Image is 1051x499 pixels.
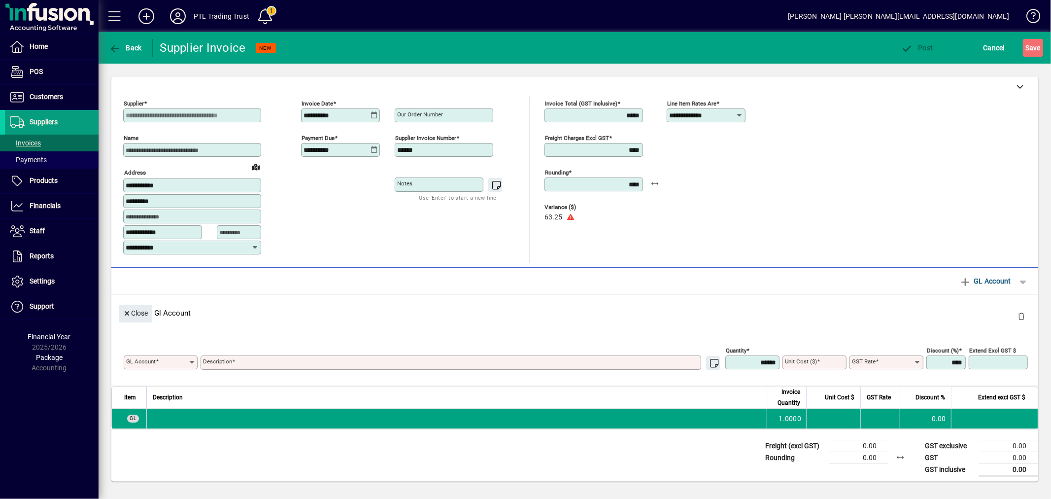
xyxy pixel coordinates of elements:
[260,45,272,51] span: NEW
[545,135,609,142] mat-label: Freight charges excl GST
[545,169,569,176] mat-label: Rounding
[30,68,43,75] span: POS
[395,135,456,142] mat-label: Supplier invoice number
[760,452,829,463] td: Rounding
[419,192,497,203] mat-hint: Use 'Enter' to start a new line
[302,100,333,107] mat-label: Invoice date
[544,204,604,211] span: Variance ($)
[920,463,979,476] td: GST inclusive
[5,35,99,59] a: Home
[773,387,800,408] span: Invoice Quantity
[915,392,945,403] span: Discount %
[397,180,412,187] mat-label: Notes
[203,358,232,365] mat-label: Description
[131,7,162,25] button: Add
[900,409,951,428] td: 0.00
[5,169,99,193] a: Products
[30,177,58,184] span: Products
[726,347,746,354] mat-label: Quantity
[5,151,99,168] a: Payments
[124,135,138,142] mat-label: Name
[852,358,876,365] mat-label: GST rate
[829,452,888,463] td: 0.00
[36,354,63,361] span: Package
[119,305,152,322] button: Close
[978,392,1025,403] span: Extend excl GST $
[111,295,1038,331] div: Gl Account
[99,39,153,57] app-page-header-button: Back
[1019,2,1039,34] a: Knowledge Base
[248,159,264,175] a: View on map
[544,214,562,221] span: 63.25
[302,135,335,142] mat-label: Payment due
[5,294,99,319] a: Support
[124,392,136,403] span: Item
[969,347,1016,354] mat-label: Extend excl GST $
[130,416,136,421] span: GL
[667,100,716,107] mat-label: Line item rates are
[1025,44,1029,52] span: S
[126,358,156,365] mat-label: GL Account
[30,202,61,210] span: Financials
[5,244,99,269] a: Reports
[5,85,99,109] a: Customers
[30,42,48,50] span: Home
[788,8,1009,24] div: [PERSON_NAME] [PERSON_NAME][EMAIL_ADDRESS][DOMAIN_NAME]
[5,60,99,84] a: POS
[30,93,63,101] span: Customers
[10,139,41,147] span: Invoices
[397,111,443,118] mat-label: Our order number
[785,358,817,365] mat-label: Unit Cost ($)
[545,100,617,107] mat-label: Invoice Total (GST inclusive)
[124,100,144,107] mat-label: Supplier
[30,227,45,235] span: Staff
[1023,39,1043,57] button: Save
[153,392,183,403] span: Description
[30,277,55,285] span: Settings
[899,39,936,57] button: Post
[981,39,1008,57] button: Cancel
[106,39,144,57] button: Back
[160,40,246,56] div: Supplier Invoice
[918,44,923,52] span: P
[5,269,99,294] a: Settings
[767,409,806,428] td: 1.0000
[920,440,979,452] td: GST exclusive
[5,194,99,218] a: Financials
[983,40,1005,56] span: Cancel
[162,7,194,25] button: Profile
[1025,40,1041,56] span: ave
[194,8,249,24] div: PTL Trading Trust
[109,44,142,52] span: Back
[1010,305,1033,328] button: Delete
[979,463,1038,476] td: 0.00
[825,392,854,403] span: Unit Cost $
[1010,312,1033,321] app-page-header-button: Delete
[5,135,99,151] a: Invoices
[116,308,155,317] app-page-header-button: Close
[901,44,933,52] span: ost
[979,452,1038,463] td: 0.00
[829,440,888,452] td: 0.00
[927,347,959,354] mat-label: Discount (%)
[979,440,1038,452] td: 0.00
[28,333,71,341] span: Financial Year
[920,452,979,463] td: GST
[30,118,58,126] span: Suppliers
[123,305,148,321] span: Close
[5,219,99,244] a: Staff
[867,392,891,403] span: GST Rate
[30,302,54,310] span: Support
[30,252,54,260] span: Reports
[760,440,829,452] td: Freight (excl GST)
[10,156,47,164] span: Payments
